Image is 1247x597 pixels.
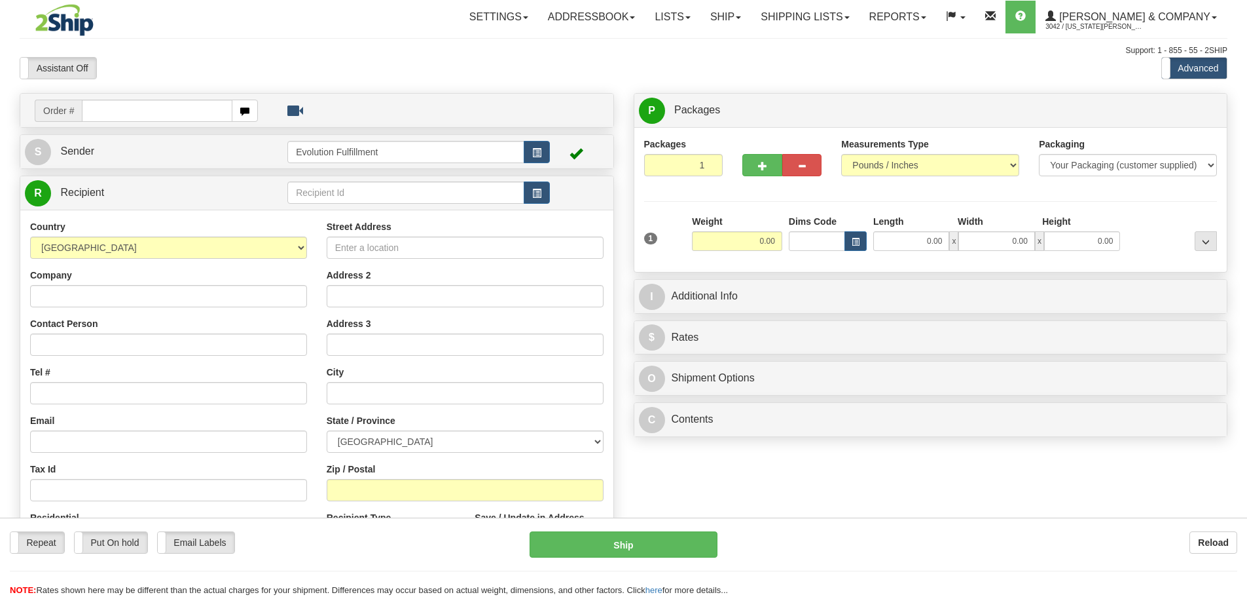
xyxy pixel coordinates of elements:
[25,180,259,206] a: R Recipient
[327,366,344,379] label: City
[1162,58,1227,79] label: Advanced
[327,220,391,233] label: Street Address
[789,215,837,228] label: Dims Code
[25,180,51,206] span: R
[60,145,94,157] span: Sender
[530,531,717,558] button: Ship
[158,532,234,553] label: Email Labels
[327,269,371,282] label: Address 2
[644,233,658,244] span: 1
[327,511,391,524] label: Recipient Type
[30,317,98,330] label: Contact Person
[30,269,72,282] label: Company
[30,414,54,427] label: Email
[1056,11,1210,22] span: [PERSON_NAME] & Company
[287,182,524,204] input: Recipient Id
[1198,537,1229,548] b: Reload
[1045,20,1144,33] span: 3042 / [US_STATE][PERSON_NAME]
[327,317,371,330] label: Address 3
[859,1,936,33] a: Reports
[674,104,720,115] span: Packages
[287,141,524,163] input: Sender Id
[639,324,665,351] span: $
[692,215,722,228] label: Weight
[60,187,104,198] span: Recipient
[20,3,109,37] img: logo3042.jpg
[30,463,56,476] label: Tax Id
[639,407,665,433] span: C
[1189,531,1237,554] button: Reload
[639,366,665,392] span: O
[460,1,538,33] a: Settings
[25,139,51,165] span: S
[644,138,687,151] label: Packages
[1042,215,1071,228] label: Height
[949,231,958,251] span: x
[30,511,79,524] label: Residential
[751,1,859,33] a: Shipping lists
[327,414,395,427] label: State / Province
[873,215,904,228] label: Length
[327,463,376,476] label: Zip / Postal
[475,511,603,537] label: Save / Update in Address Book
[1035,231,1044,251] span: x
[700,1,751,33] a: Ship
[30,366,50,379] label: Tel #
[645,585,662,595] a: here
[1039,138,1085,151] label: Packaging
[538,1,645,33] a: Addressbook
[30,220,65,233] label: Country
[639,284,665,310] span: I
[1217,231,1246,365] iframe: chat widget
[639,365,1223,392] a: OShipment Options
[35,100,82,122] span: Order #
[25,138,287,165] a: S Sender
[1195,231,1217,251] div: ...
[958,215,983,228] label: Width
[1036,1,1227,33] a: [PERSON_NAME] & Company 3042 / [US_STATE][PERSON_NAME]
[639,406,1223,433] a: CContents
[20,58,96,79] label: Assistant Off
[639,283,1223,310] a: IAdditional Info
[75,532,147,553] label: Put On hold
[327,237,604,259] input: Enter a location
[639,98,665,124] span: P
[645,1,700,33] a: Lists
[639,324,1223,351] a: $Rates
[639,97,1223,124] a: P Packages
[10,585,36,595] span: NOTE:
[10,532,64,553] label: Repeat
[841,138,929,151] label: Measurements Type
[20,45,1227,56] div: Support: 1 - 855 - 55 - 2SHIP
